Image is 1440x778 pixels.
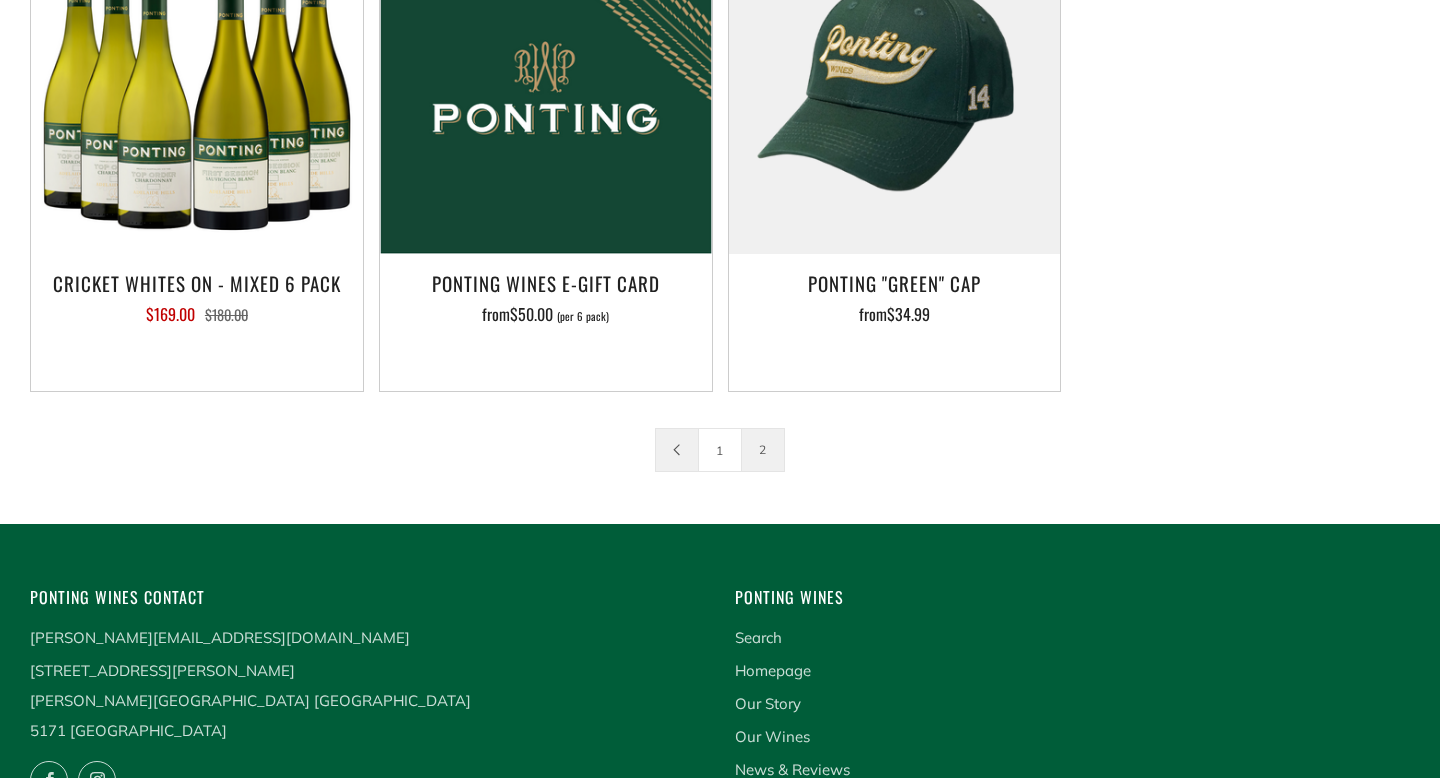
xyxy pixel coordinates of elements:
[699,429,741,471] a: 1
[41,266,353,300] h3: CRICKET WHITES ON - MIXED 6 PACK
[887,302,930,326] span: $34.99
[859,302,930,326] span: from
[557,311,609,322] span: (per 6 pack)
[510,302,553,326] span: $50.00
[735,694,801,713] a: Our Story
[482,302,609,326] span: from
[729,266,1061,366] a: Ponting "Green" Cap from$34.99
[30,628,410,647] a: [PERSON_NAME][EMAIL_ADDRESS][DOMAIN_NAME]
[739,266,1051,300] h3: Ponting "Green" Cap
[735,727,810,746] a: Our Wines
[741,428,785,472] span: 2
[735,661,811,680] a: Homepage
[30,584,705,611] h4: Ponting Wines Contact
[146,302,195,326] span: $169.00
[735,584,1410,611] h4: Ponting Wines
[390,266,702,300] h3: Ponting Wines e-Gift Card
[31,266,363,366] a: CRICKET WHITES ON - MIXED 6 PACK $169.00 $180.00
[30,656,705,746] p: [STREET_ADDRESS][PERSON_NAME] [PERSON_NAME][GEOGRAPHIC_DATA] [GEOGRAPHIC_DATA] 5171 [GEOGRAPHIC_D...
[735,628,782,647] a: Search
[205,304,248,325] span: $180.00
[380,266,712,366] a: Ponting Wines e-Gift Card from$50.00 (per 6 pack)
